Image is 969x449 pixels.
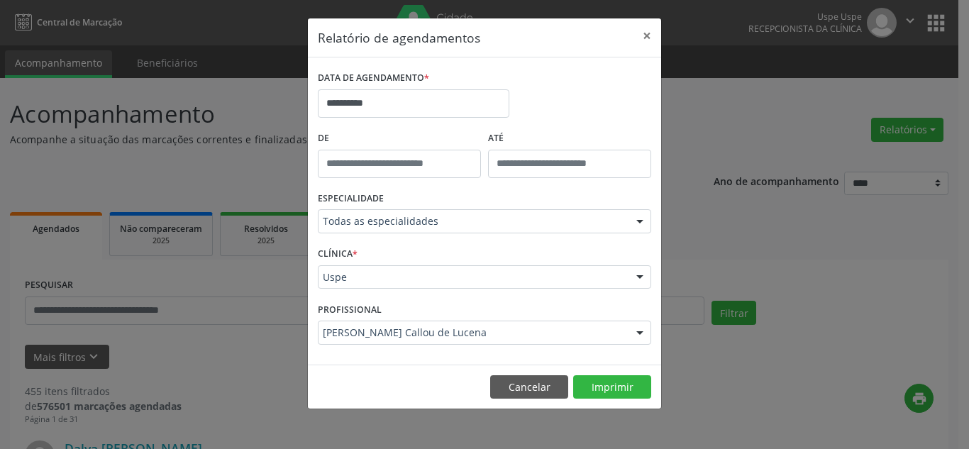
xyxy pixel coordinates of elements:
[318,243,358,265] label: CLÍNICA
[573,375,651,399] button: Imprimir
[488,128,651,150] label: ATÉ
[633,18,661,53] button: Close
[490,375,568,399] button: Cancelar
[323,214,622,228] span: Todas as especialidades
[318,128,481,150] label: De
[318,299,382,321] label: PROFISSIONAL
[323,326,622,340] span: [PERSON_NAME] Callou de Lucena
[318,28,480,47] h5: Relatório de agendamentos
[318,188,384,210] label: ESPECIALIDADE
[318,67,429,89] label: DATA DE AGENDAMENTO
[323,270,622,284] span: Uspe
